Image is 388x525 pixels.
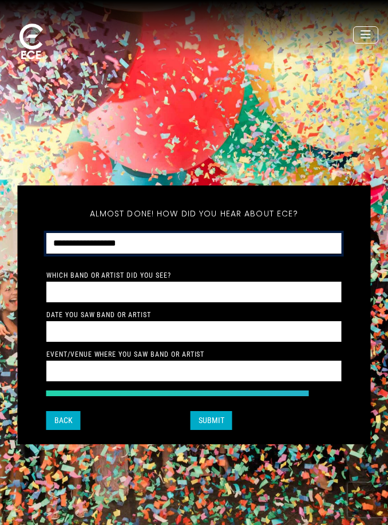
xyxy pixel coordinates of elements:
[46,350,204,358] label: Event/Venue Where You Saw Band or Artist
[46,194,342,233] h5: Almost done! How did you hear about ECE?
[10,21,53,63] img: ece_new_logo_whitev2-1.png
[46,311,151,319] label: Date You Saw Band or Artist
[191,411,232,430] button: SUBMIT
[353,26,378,44] button: Toggle navigation
[46,271,171,279] label: Which Band or Artist did you see?
[46,411,81,430] button: Back
[46,233,342,254] select: How did you hear about ECE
